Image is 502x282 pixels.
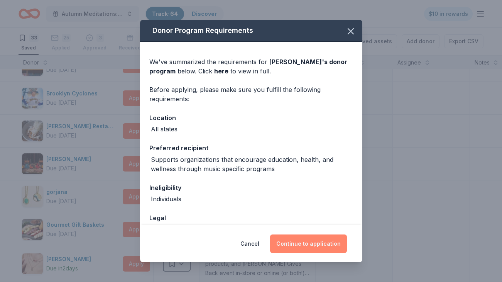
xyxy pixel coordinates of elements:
[149,213,353,223] div: Legal
[149,113,353,123] div: Location
[151,194,181,204] div: Individuals
[240,234,259,253] button: Cancel
[149,85,353,104] div: Before applying, please make sure you fulfill the following requirements:
[270,234,347,253] button: Continue to application
[149,143,353,153] div: Preferred recipient
[151,155,353,173] div: Supports organizations that encourage education, health, and wellness through music specific prog...
[151,225,203,234] div: 501(c)(3) required
[149,183,353,193] div: Ineligibility
[140,20,362,42] div: Donor Program Requirements
[149,57,353,76] div: We've summarized the requirements for below. Click to view in full.
[214,66,228,76] a: here
[151,124,177,134] div: All states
